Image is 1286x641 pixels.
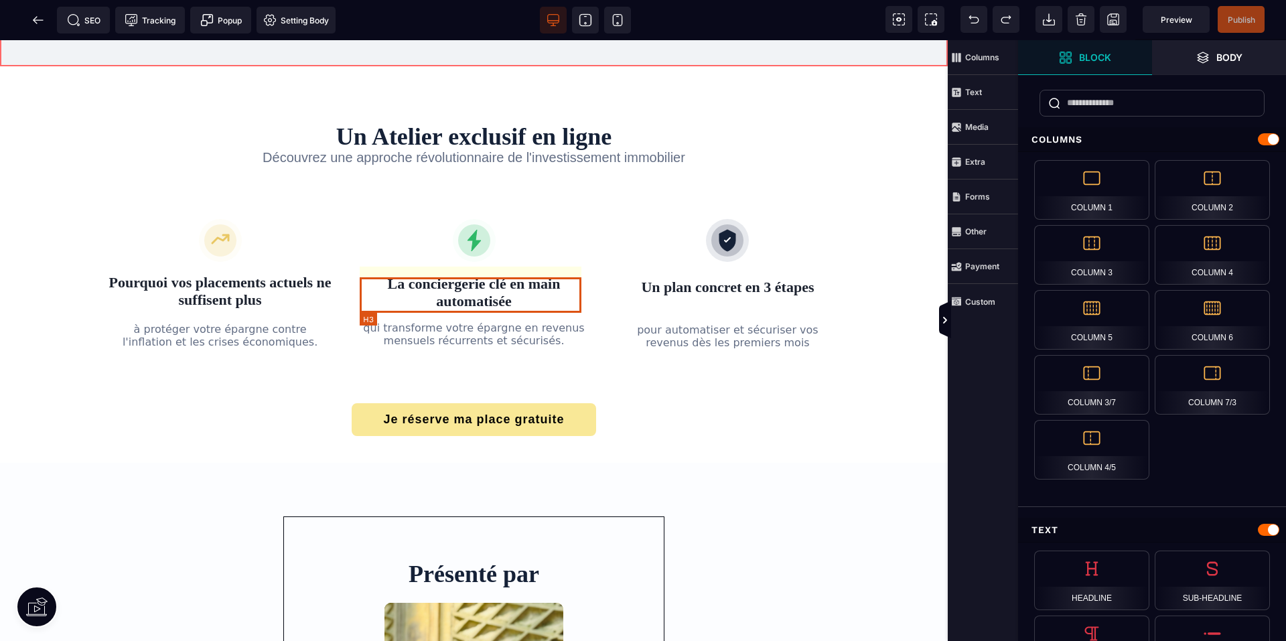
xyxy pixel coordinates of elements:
[965,192,990,202] strong: Forms
[1216,52,1242,62] strong: Body
[948,214,1018,249] span: Other
[540,7,567,33] span: View desktop
[109,234,332,269] h3: Pourquoi vos placements actuels ne suffisent plus
[965,297,995,307] strong: Custom
[1143,6,1210,33] span: Preview
[965,226,987,236] strong: Other
[965,122,989,132] strong: Media
[25,7,52,33] span: Back
[125,13,175,27] span: Tracking
[362,235,586,271] h3: La conciergerie clé en main automatisée
[200,13,242,27] span: Popup
[1034,551,1149,610] div: Headline
[1034,160,1149,220] div: Column 1
[67,13,100,27] span: SEO
[1161,15,1192,25] span: Preview
[1068,6,1094,33] span: Clear
[352,363,597,396] button: Je réserve ma place gratuite
[1018,301,1031,341] span: Toggle Views
[1034,225,1149,285] div: Column 3
[1034,290,1149,350] div: Column 5
[1155,225,1270,285] div: Column 4
[57,7,110,33] span: Seo meta data
[948,75,1018,110] span: Text
[362,281,586,307] p: qui transforme votre épargne en revenus mensuels récurrents et sécurisés.
[604,7,631,33] span: View mobile
[1228,15,1255,25] span: Publish
[706,179,749,222] img: 59ef9bf7ba9b73c4c9a2e4ac6039e941_shield-icon.svg
[1218,6,1265,33] span: Save
[190,7,251,33] span: Create Alert Modal
[217,108,731,127] p: Découvrez une approche révolutionnaire de l'investissement immobilier
[1152,40,1286,75] span: Open Layers
[965,52,999,62] strong: Columns
[1018,518,1286,543] div: Text
[263,13,329,27] span: Setting Body
[965,157,985,167] strong: Extra
[1100,6,1127,33] span: Save
[1018,127,1286,152] div: Columns
[918,6,944,33] span: Screenshot
[948,249,1018,284] span: Payment
[616,238,839,274] h3: Un plan concret en 3 étapes
[1155,160,1270,220] div: Column 2
[304,520,644,547] h2: Présenté par
[109,283,332,308] p: à protéger votre épargne contre l'inflation et les crises économiques.
[1034,355,1149,415] div: Column 3/7
[1079,52,1111,62] strong: Block
[948,284,1018,319] span: Custom Block
[1035,6,1062,33] span: Open Import Webpage
[960,6,987,33] span: Undo
[115,7,185,33] span: Tracking code
[1018,40,1152,75] span: Open Blocks
[948,40,1018,75] span: Columns
[1034,420,1149,480] div: Column 4/5
[993,6,1019,33] span: Redo
[453,179,496,222] img: b6606ffbb4648694007e19b7dd4a8ba6_lightning-icon.svg
[257,7,336,33] span: Favicon
[1155,290,1270,350] div: Column 6
[20,96,928,98] h2: Un Atelier exclusif en ligne
[572,7,599,33] span: View tablet
[948,110,1018,145] span: Media
[948,180,1018,214] span: Forms
[965,87,982,97] strong: Text
[1155,551,1270,610] div: Sub-headline
[965,261,999,271] strong: Payment
[199,179,242,222] img: 4c63a725c3b304b2c0a5e1a33d73ec16_growth-icon.svg
[948,145,1018,180] span: Extra
[1155,355,1270,415] div: Column 7/3
[885,6,912,33] span: View components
